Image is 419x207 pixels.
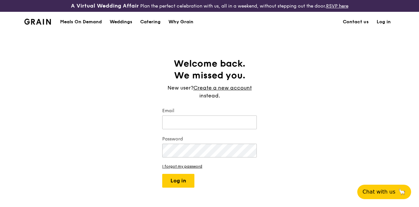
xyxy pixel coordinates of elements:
[363,188,395,196] span: Chat with us
[326,3,348,9] a: RSVP here
[165,12,197,32] a: Why Grain
[56,12,106,32] a: Meals On Demand
[339,12,373,32] a: Contact us
[136,12,165,32] a: Catering
[162,136,257,142] label: Password
[168,12,193,32] div: Why Grain
[398,188,406,196] span: 🦙
[162,164,257,169] a: I forgot my password
[162,174,194,188] button: Log in
[167,85,193,91] span: New user?
[60,12,102,32] div: Meals On Demand
[106,12,136,32] a: Weddings
[162,58,257,81] h1: Welcome back. We missed you.
[373,12,395,32] a: Log in
[357,185,411,199] button: Chat with us🦙
[70,3,349,9] div: Plan the perfect celebration with us, all in a weekend, without stepping out the door.
[110,12,132,32] div: Weddings
[24,11,51,31] a: GrainGrain
[24,19,51,25] img: Grain
[71,3,139,9] h3: A Virtual Wedding Affair
[199,93,220,99] span: instead.
[140,12,161,32] div: Catering
[162,108,257,114] label: Email
[193,84,252,92] a: Create a new account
